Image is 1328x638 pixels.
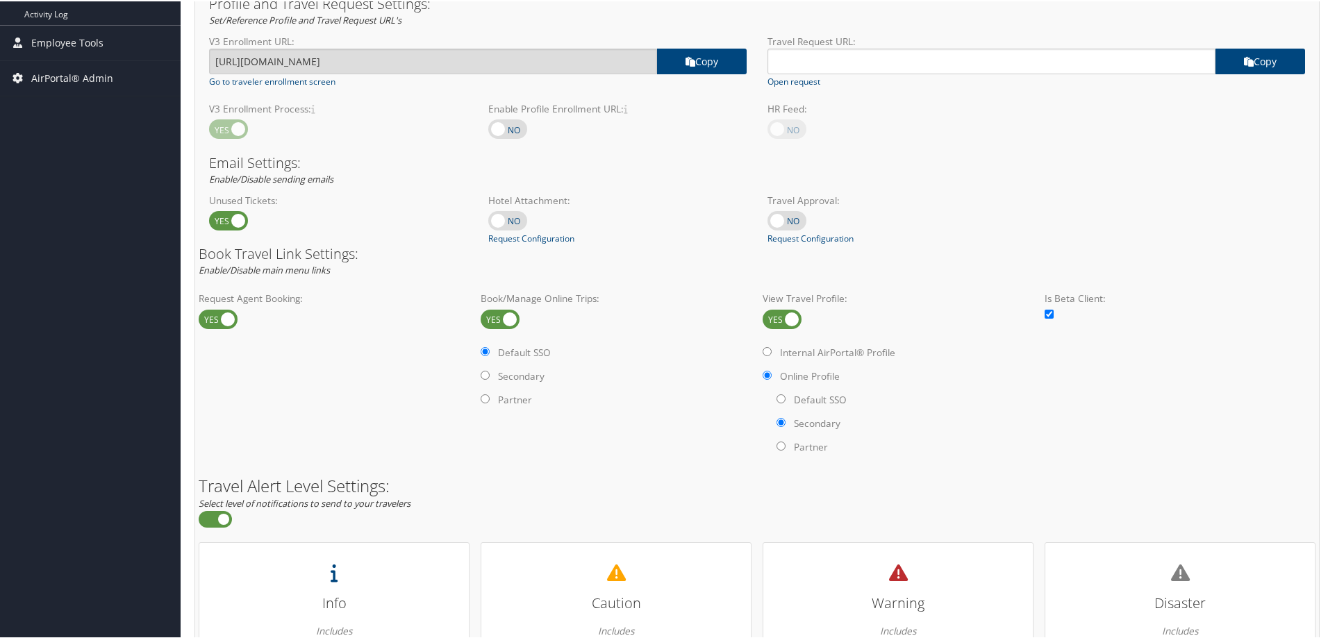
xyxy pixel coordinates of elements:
label: Hotel Attachment: [488,192,747,206]
a: Go to traveler enrollment screen [209,74,335,87]
label: Enable Profile Enrollment URL: [488,101,747,115]
a: copy [1215,47,1305,73]
em: Enable/Disable sending emails [209,171,333,184]
label: Default SSO [498,344,551,358]
label: Travel Request URL: [767,33,1305,47]
h2: Travel Alert Level Settings: [199,476,1315,493]
span: Employee Tools [31,24,103,59]
h3: Book Travel Link Settings: [199,246,1315,260]
em: Set/Reference Profile and Travel Request URL's [209,12,401,25]
label: Unused Tickets: [209,192,467,206]
a: Open request [767,74,820,87]
label: Secondary [794,415,840,429]
h3: Email Settings: [209,155,1305,169]
label: Online Profile [780,368,840,382]
label: HR Feed: [767,101,1026,115]
a: Request Configuration [488,231,574,244]
label: Request Agent Booking: [199,290,470,304]
a: copy [657,47,747,73]
label: V3 Enrollment Process: [209,101,467,115]
label: Travel Approval: [767,192,1026,206]
label: Secondary [498,368,545,382]
label: Internal AirPortal® Profile [780,344,895,358]
h3: Caution [556,588,677,616]
h3: Warning [838,588,958,616]
label: View Travel Profile: [763,290,1034,304]
em: Select level of notifications to send to your travelers [199,496,410,508]
label: Partner [794,439,828,453]
em: Enable/Disable main menu links [199,262,330,275]
label: Partner [498,392,532,405]
h3: Info [274,588,395,616]
label: Default SSO [794,392,847,405]
h3: Disaster [1120,588,1240,616]
label: Book/Manage Online Trips: [481,290,752,304]
label: Is Beta Client: [1045,290,1315,304]
label: V3 Enrollment URL: [209,33,747,47]
a: Request Configuration [767,231,854,244]
span: AirPortal® Admin [31,60,113,94]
